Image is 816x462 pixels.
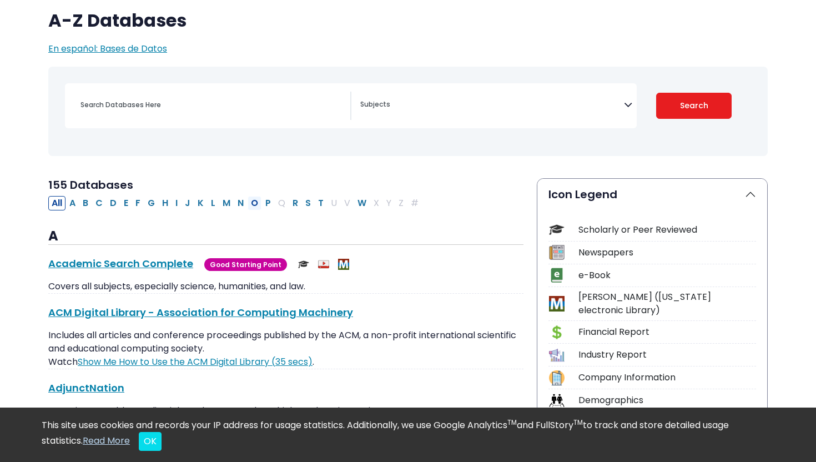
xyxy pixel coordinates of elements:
div: Scholarly or Peer Reviewed [578,223,756,237]
div: Industry Report [578,348,756,361]
div: Demographics [578,394,756,407]
a: Link opens in new window [78,355,313,368]
div: e-Book [578,269,756,282]
input: Search database by title or keyword [74,97,350,113]
button: Filter Results G [144,196,158,210]
button: Filter Results W [354,196,370,210]
span: 155 Databases [48,177,133,193]
button: Filter Results K [194,196,207,210]
button: Filter Results R [289,196,301,210]
img: Icon Industry Report [549,348,564,363]
button: Filter Results C [92,196,106,210]
h3: A [48,228,523,245]
h1: A-Z Databases [48,10,768,31]
img: Scholarly or Peer Reviewed [298,259,309,270]
img: Icon Financial Report [549,325,564,340]
button: Filter Results O [248,196,261,210]
div: This site uses cookies and records your IP address for usage statistics. Additionally, we use Goo... [42,419,774,451]
button: Filter Results A [66,196,79,210]
button: Filter Results B [79,196,92,210]
img: Icon Demographics [549,393,564,408]
button: Filter Results T [315,196,327,210]
a: ACM Digital Library - Association for Computing Machinery [48,305,353,319]
img: Icon Newspapers [549,245,564,260]
button: Filter Results L [208,196,219,210]
button: Filter Results H [159,196,172,210]
button: Close [139,432,162,451]
img: Icon e-Book [549,268,564,283]
p: Covers all subjects, especially science, humanities, and law. [48,280,523,293]
button: Filter Results F [132,196,144,210]
div: [PERSON_NAME] ([US_STATE] electronic Library) [578,290,756,317]
button: Filter Results S [302,196,314,210]
p: Contains news, blogs, editorials, and cartoons about higher education topics. [48,404,523,418]
img: Icon MeL (Michigan electronic Library) [549,296,564,311]
button: Filter Results I [172,196,181,210]
div: Financial Report [578,325,756,339]
button: Icon Legend [537,179,767,210]
img: Icon Scholarly or Peer Reviewed [549,222,564,237]
a: Read More [83,434,130,447]
button: Filter Results M [219,196,234,210]
div: Newspapers [578,246,756,259]
button: Filter Results P [262,196,274,210]
div: Company Information [578,371,756,384]
sup: TM [573,418,583,427]
button: Filter Results D [107,196,120,210]
div: Alpha-list to filter by first letter of database name [48,196,423,209]
button: Submit for Search Results [656,93,732,119]
p: Includes all articles and conference proceedings published by the ACM, a non-profit international... [48,329,523,369]
textarea: Search [360,101,624,110]
img: Icon Company Information [549,370,564,385]
button: All [48,196,66,210]
a: En español: Bases de Datos [48,42,167,55]
button: Filter Results N [234,196,247,210]
img: Audio & Video [318,259,329,270]
sup: TM [507,418,517,427]
button: Filter Results E [120,196,132,210]
nav: Search filters [48,67,768,156]
a: Academic Search Complete [48,257,193,270]
span: Good Starting Point [204,258,287,271]
button: Filter Results J [182,196,194,210]
img: MeL (Michigan electronic Library) [338,259,349,270]
a: AdjunctNation [48,381,124,395]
